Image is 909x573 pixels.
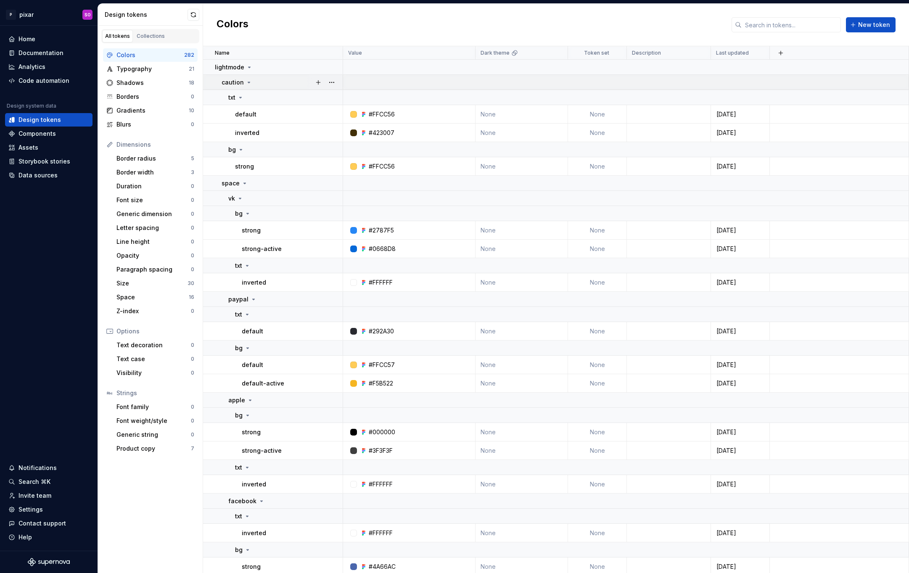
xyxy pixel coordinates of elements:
div: 18 [189,79,194,86]
a: Z-index0 [113,304,198,318]
a: Analytics [5,60,92,74]
p: lightmode [215,63,244,71]
p: strong [235,162,254,171]
td: None [568,374,627,393]
div: Code automation [18,77,69,85]
a: Font size0 [113,193,198,207]
div: Font size [116,196,191,204]
a: Settings [5,503,92,516]
td: None [476,356,568,374]
div: 0 [191,252,194,259]
div: SO [85,11,91,18]
td: None [568,273,627,292]
div: Gradients [116,106,189,115]
p: facebook [228,497,256,505]
div: 0 [191,266,194,273]
div: #4A66AC [369,562,396,571]
p: inverted [242,278,266,287]
div: #FFCC56 [369,110,395,119]
div: #0668D8 [369,245,396,253]
div: Typography [116,65,189,73]
div: Borders [116,92,191,101]
p: inverted [242,480,266,489]
div: #423007 [369,129,394,137]
p: vk [228,194,235,203]
p: txt [235,512,242,520]
a: Design tokens [5,113,92,127]
a: Space16 [113,290,198,304]
td: None [568,475,627,494]
p: default [242,361,263,369]
a: Data sources [5,169,92,182]
td: None [568,322,627,341]
a: Documentation [5,46,92,60]
div: [DATE] [711,446,769,455]
div: Shadows [116,79,189,87]
div: Storybook stories [18,157,70,166]
p: inverted [235,129,259,137]
a: Typography21 [103,62,198,76]
td: None [476,240,568,258]
button: New token [846,17,896,32]
div: Space [116,293,189,301]
div: #FFFFFF [369,529,393,537]
td: None [476,322,568,341]
div: Generic dimension [116,210,191,218]
p: Last updated [716,50,749,56]
a: Product copy7 [113,442,198,455]
div: [DATE] [711,529,769,537]
h2: Colors [217,17,248,32]
div: Generic string [116,430,191,439]
div: [DATE] [711,226,769,235]
td: None [568,524,627,542]
a: Visibility0 [113,366,198,380]
td: None [476,423,568,441]
div: #292A30 [369,327,394,335]
button: Notifications [5,461,92,475]
div: Options [116,327,194,335]
div: Strings [116,389,194,397]
div: Colors [116,51,184,59]
div: Line height [116,238,191,246]
div: [DATE] [711,162,769,171]
a: Text case0 [113,352,198,366]
p: bg [235,344,243,352]
td: None [568,124,627,142]
div: Border radius [116,154,191,163]
p: default [242,327,263,335]
div: #FFCC56 [369,162,395,171]
td: None [476,157,568,176]
div: Documentation [18,49,63,57]
div: 0 [191,431,194,438]
div: #F5B522 [369,379,393,388]
a: Shadows18 [103,76,198,90]
a: Invite team [5,489,92,502]
div: Invite team [18,491,51,500]
div: P [6,10,16,20]
a: Paragraph spacing0 [113,263,198,276]
p: bg [235,546,243,554]
a: Letter spacing0 [113,221,198,235]
div: [DATE] [711,278,769,287]
div: pixar [19,11,34,19]
p: caution [222,78,244,87]
p: txt [235,310,242,319]
a: Generic string0 [113,428,198,441]
a: Opacity0 [113,249,198,262]
a: Assets [5,141,92,154]
td: None [476,124,568,142]
div: Blurs [116,120,191,129]
div: 0 [191,370,194,376]
p: Token set [584,50,609,56]
div: 282 [184,52,194,58]
div: 0 [191,404,194,410]
p: Dark theme [481,50,510,56]
div: 30 [188,280,194,287]
div: Notifications [18,464,57,472]
input: Search in tokens... [742,17,841,32]
div: 0 [191,308,194,314]
p: strong-active [242,446,282,455]
div: Letter spacing [116,224,191,232]
a: Border width3 [113,166,198,179]
div: Size [116,279,188,288]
